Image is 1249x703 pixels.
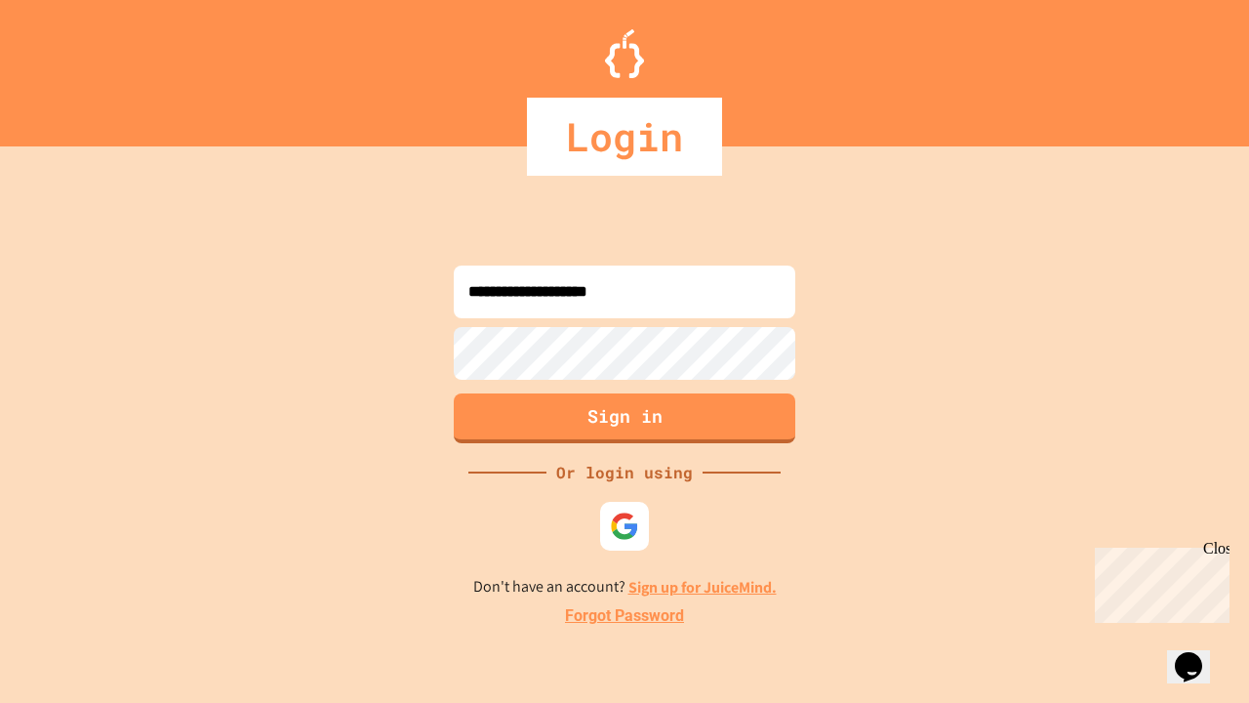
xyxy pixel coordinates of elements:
button: Sign in [454,393,795,443]
div: Or login using [546,461,703,484]
img: google-icon.svg [610,512,639,541]
iframe: chat widget [1167,625,1229,683]
div: Chat with us now!Close [8,8,135,124]
img: Logo.svg [605,29,644,78]
div: Login [527,98,722,176]
a: Sign up for JuiceMind. [628,577,777,598]
iframe: chat widget [1087,540,1229,623]
a: Forgot Password [565,604,684,628]
p: Don't have an account? [473,575,777,600]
